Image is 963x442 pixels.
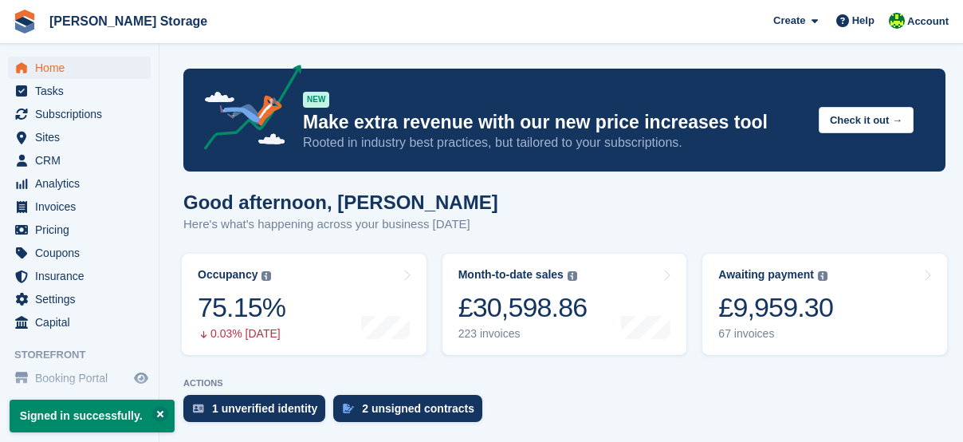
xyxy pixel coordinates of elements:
[183,378,945,389] p: ACTIONS
[8,265,151,287] a: menu
[198,327,285,341] div: 0.03% [DATE]
[43,8,214,34] a: [PERSON_NAME] Storage
[8,126,151,148] a: menu
[333,395,490,430] a: 2 unsigned contracts
[819,107,914,133] button: Check it out →
[35,126,131,148] span: Sites
[183,215,498,234] p: Here's what's happening across your business [DATE]
[13,10,37,34] img: stora-icon-8386f47178a22dfd0bd8f6a31ec36ba5ce8667c1dd55bd0f319d3a0aa187defe.svg
[10,400,175,432] p: Signed in successfully.
[458,327,588,341] div: 223 invoices
[362,402,474,415] div: 2 unsigned contracts
[442,254,687,355] a: Month-to-date sales £30,598.86 223 invoices
[852,13,875,29] span: Help
[8,57,151,79] a: menu
[303,92,329,108] div: NEW
[8,288,151,310] a: menu
[8,172,151,195] a: menu
[35,57,131,79] span: Home
[183,395,333,430] a: 1 unverified identity
[183,191,498,213] h1: Good afternoon, [PERSON_NAME]
[458,268,564,282] div: Month-to-date sales
[35,103,131,125] span: Subscriptions
[702,254,947,355] a: Awaiting payment £9,959.30 67 invoices
[35,288,131,310] span: Settings
[198,291,285,324] div: 75.15%
[35,80,131,102] span: Tasks
[718,291,833,324] div: £9,959.30
[261,271,271,281] img: icon-info-grey-7440780725fd019a000dd9b08b2336e03edf1995a4989e88bcd33f0948082b44.svg
[35,172,131,195] span: Analytics
[198,268,257,282] div: Occupancy
[182,254,426,355] a: Occupancy 75.15% 0.03% [DATE]
[35,311,131,333] span: Capital
[8,311,151,333] a: menu
[8,80,151,102] a: menu
[718,327,833,341] div: 67 invoices
[14,347,159,363] span: Storefront
[35,149,131,172] span: CRM
[193,404,204,413] img: verify_identity-adf6edd0f0f0b5bbfe63781bf79b02c33cf7c696d77639b501bdc392416b5a36.svg
[132,369,151,388] a: Preview store
[8,103,151,125] a: menu
[568,271,577,281] img: icon-info-grey-7440780725fd019a000dd9b08b2336e03edf1995a4989e88bcd33f0948082b44.svg
[191,65,302,156] img: price-adjustments-announcement-icon-8257ccfd72463d97f412b2fc003d46551f7dbcb40ab6d574587a9cd5c0d94...
[773,13,805,29] span: Create
[458,291,588,324] div: £30,598.86
[8,219,151,241] a: menu
[8,149,151,172] a: menu
[818,271,827,281] img: icon-info-grey-7440780725fd019a000dd9b08b2336e03edf1995a4989e88bcd33f0948082b44.svg
[303,111,806,134] p: Make extra revenue with our new price increases tool
[8,195,151,218] a: menu
[35,265,131,287] span: Insurance
[8,242,151,264] a: menu
[303,134,806,152] p: Rooted in industry best practices, but tailored to your subscriptions.
[212,402,317,415] div: 1 unverified identity
[35,367,131,389] span: Booking Portal
[35,195,131,218] span: Invoices
[718,268,814,282] div: Awaiting payment
[907,14,949,30] span: Account
[35,219,131,241] span: Pricing
[35,242,131,264] span: Coupons
[343,404,354,413] img: contract_signature_icon-13c848040528278c33f63329250d36e43548de30e8caae1d1a13099fd9432cc5.svg
[8,367,151,389] a: menu
[889,13,905,29] img: Claire Wilson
